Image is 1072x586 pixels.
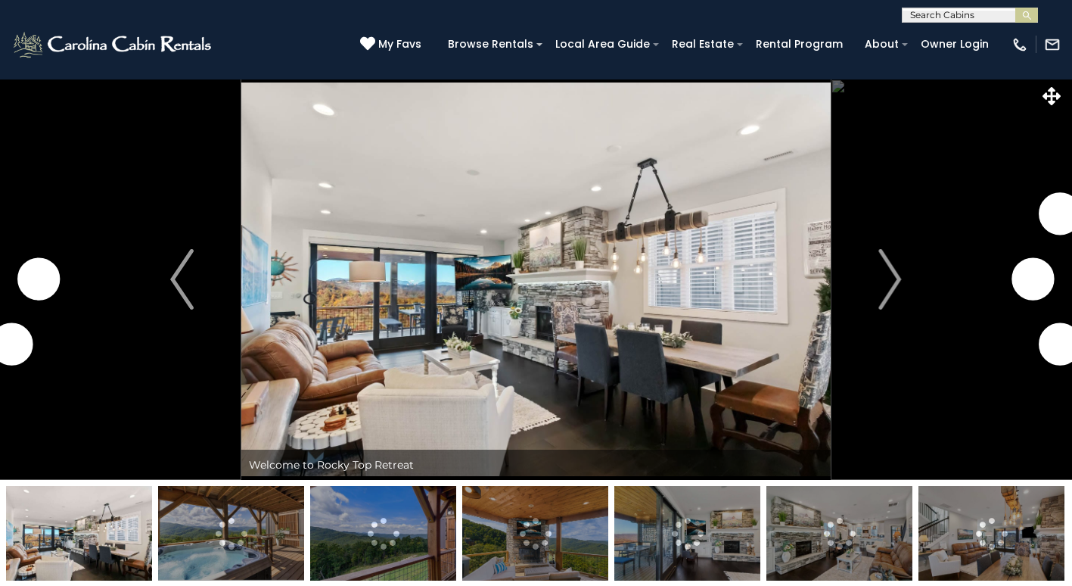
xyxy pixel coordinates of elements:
a: About [857,33,906,56]
img: 165422485 [614,486,760,581]
img: mail-regular-white.png [1044,36,1061,53]
a: Real Estate [664,33,741,56]
div: Welcome to Rocky Top Retreat [241,450,831,480]
img: arrow [878,249,901,310]
button: Next [831,79,949,480]
img: 165290616 [158,486,304,581]
img: White-1-2.png [11,30,216,60]
a: My Favs [360,36,425,53]
span: My Favs [378,36,421,52]
img: 165206876 [310,486,456,581]
a: Local Area Guide [548,33,657,56]
img: phone-regular-white.png [1011,36,1028,53]
img: arrow [170,249,193,310]
img: 165420060 [766,486,912,581]
a: Owner Login [913,33,996,56]
a: Browse Rentals [440,33,541,56]
img: 165422486 [6,486,152,581]
img: 165212962 [462,486,608,581]
a: Rental Program [748,33,850,56]
img: 165422456 [918,486,1064,581]
button: Previous [123,79,241,480]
